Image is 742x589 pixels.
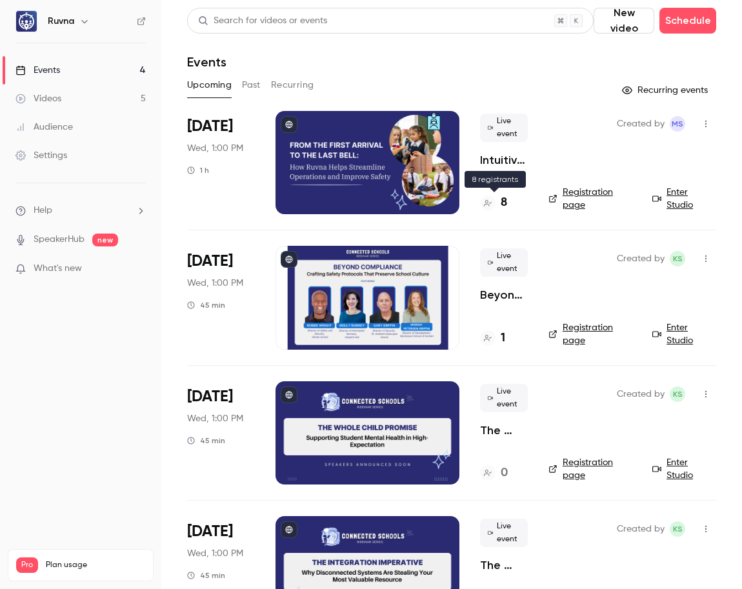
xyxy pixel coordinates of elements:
img: Ruvna [16,11,37,32]
div: Audience [15,121,73,134]
a: The Integration Imperative: Why Disconnected Systems Are Stealing Your Most Valuable Resource [480,557,528,573]
div: 1 h [187,165,209,175]
span: Plan usage [46,560,145,570]
span: KS [673,251,683,266]
a: Registration page [548,186,637,212]
a: SpeakerHub [34,233,85,246]
span: KS [673,386,683,402]
div: Sep 10 Wed, 1:00 PM (America/New York) [187,111,255,214]
span: new [92,234,118,246]
div: 45 min [187,570,225,581]
a: Beyond Compliance: Crafting Safety Protocols That Preserve School Culture [480,287,528,303]
li: help-dropdown-opener [15,204,146,217]
div: Search for videos or events [198,14,327,28]
span: [DATE] [187,251,233,272]
span: Live event [480,384,528,412]
span: MS [672,116,683,132]
span: Live event [480,519,528,547]
a: 1 [480,330,505,347]
button: Past [242,75,261,95]
a: Registration page [548,321,637,347]
span: Wed, 1:00 PM [187,277,243,290]
span: [DATE] [187,521,233,542]
span: What's new [34,262,82,275]
div: Settings [15,149,67,162]
a: Intuitive Integrations: How Ruvna Helps Streamline Operations and Improve Safety [480,152,528,168]
h4: 8 [501,194,507,212]
span: Help [34,204,52,217]
h6: Ruvna [48,15,74,28]
h4: 1 [501,330,505,347]
div: 45 min [187,300,225,310]
iframe: Noticeable Trigger [130,263,146,275]
span: Created by [617,116,665,132]
div: 45 min [187,435,225,446]
a: Enter Studio [652,456,716,482]
span: Kyra Sandness [670,386,685,402]
span: Wed, 1:00 PM [187,412,243,425]
h4: 0 [501,464,508,482]
div: Events [15,64,60,77]
a: The Whole Child Promise: Supporting Student Mental Health in High-Expectation Environments [480,423,528,438]
span: Created by [617,251,665,266]
span: [DATE] [187,386,233,407]
span: Kyra Sandness [670,521,685,537]
h1: Events [187,54,226,70]
span: Created by [617,521,665,537]
button: Schedule [659,8,716,34]
span: Marshall Singer [670,116,685,132]
span: KS [673,521,683,537]
span: Created by [617,386,665,402]
span: Wed, 1:00 PM [187,547,243,560]
a: Enter Studio [652,186,716,212]
span: Live event [480,114,528,142]
button: Upcoming [187,75,232,95]
a: Registration page [548,456,637,482]
span: Pro [16,557,38,573]
button: Recurring events [616,80,716,101]
button: Recurring [271,75,314,95]
div: Oct 22 Wed, 1:00 PM (America/New York) [187,381,255,484]
span: [DATE] [187,116,233,137]
a: 8 [480,194,507,212]
span: Wed, 1:00 PM [187,142,243,155]
a: Enter Studio [652,321,716,347]
span: Kyra Sandness [670,251,685,266]
div: Videos [15,92,61,105]
button: New video [594,8,654,34]
div: Sep 24 Wed, 1:00 PM (America/New York) [187,246,255,349]
a: 0 [480,464,508,482]
span: Live event [480,248,528,277]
